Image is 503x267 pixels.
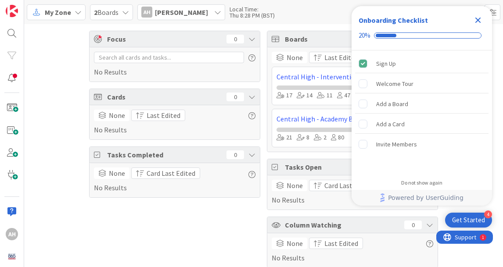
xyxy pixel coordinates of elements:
[285,220,400,230] span: Column Watching
[355,74,489,93] div: Welcome Tour is incomplete.
[272,238,433,263] div: No Results
[317,91,333,100] div: 11
[94,110,255,135] div: No Results
[388,192,463,203] span: Powered by UserGuiding
[131,167,200,179] button: Card Last Edited
[471,13,485,27] div: Close Checklist
[18,1,40,12] span: Support
[107,150,222,160] span: Tasks Completed
[297,91,313,100] div: 14
[147,168,195,178] span: Card Last Edited
[155,7,208,18] span: [PERSON_NAME]
[376,99,408,109] div: Add a Board
[287,180,303,191] span: None
[355,114,489,134] div: Add a Card is incomplete.
[314,133,327,142] div: 2
[226,35,244,43] div: 0
[352,190,492,206] div: Footer
[109,110,125,121] span: None
[94,8,97,17] b: 2
[331,133,344,142] div: 80
[6,250,18,263] img: avatar
[324,238,358,249] span: Last Edited
[45,7,71,18] span: My Zone
[272,180,433,205] div: No Results
[107,34,219,44] span: Focus
[226,150,244,159] div: 0
[277,114,419,124] a: Central High - Academy Business
[277,91,292,100] div: 17
[107,92,222,102] span: Cards
[355,54,489,73] div: Sign Up is complete.
[359,15,428,25] div: Onboarding Checklist
[277,133,292,142] div: 21
[147,110,180,121] span: Last Edited
[401,179,442,186] div: Do not show again
[230,12,275,18] div: Thu 8:28 PM (BST)
[94,167,255,193] div: No Results
[324,52,358,63] span: Last Edited
[109,168,125,178] span: None
[226,93,244,101] div: 0
[376,139,417,150] div: Invite Members
[230,6,275,12] div: Local Time:
[309,180,378,191] button: Card Last Edited
[297,133,309,142] div: 8
[484,210,492,218] div: 4
[356,190,488,206] a: Powered by UserGuiding
[287,238,303,249] span: None
[94,52,244,63] input: Search all cards and tasks...
[287,52,303,63] span: None
[337,91,350,100] div: 47
[452,216,485,224] div: Get Started
[404,221,422,229] div: 0
[6,228,18,240] div: AH
[359,32,485,39] div: Checklist progress: 20%
[309,52,363,63] button: Last Edited
[359,32,370,39] div: 20%
[376,58,396,69] div: Sign Up
[94,7,119,18] span: Boards
[277,71,419,82] a: Central High - Intervention
[355,135,489,154] div: Invite Members is incomplete.
[285,162,400,172] span: Tasks Open
[324,180,373,191] span: Card Last Edited
[445,213,492,228] div: Open Get Started checklist, remaining modules: 4
[352,6,492,206] div: Checklist Container
[131,110,185,121] button: Last Edited
[376,119,405,129] div: Add a Card
[309,238,363,249] button: Last Edited
[352,50,492,174] div: Checklist items
[46,4,48,11] div: 1
[376,78,413,89] div: Welcome Tour
[285,34,400,44] span: Boards
[141,7,152,18] div: AH
[6,5,18,17] img: Visit kanbanzone.com
[355,94,489,114] div: Add a Board is incomplete.
[94,52,255,77] div: No Results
